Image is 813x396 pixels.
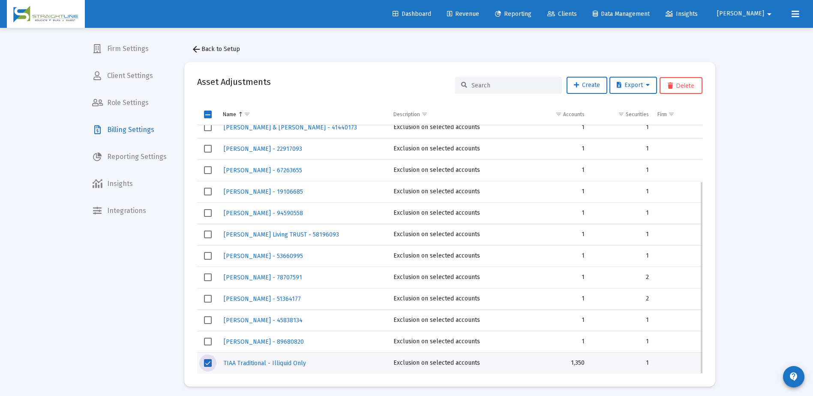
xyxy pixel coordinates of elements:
td: 1 [525,309,589,331]
td: 1 [589,138,653,159]
a: TIAA Traditional - Illiquid Only [223,357,307,369]
span: Show filter options for column 'Name' [244,111,250,117]
td: 1 [589,309,653,331]
mat-icon: arrow_drop_down [764,6,774,23]
td: 1 [525,202,589,224]
td: 1 [589,352,653,374]
img: Dashboard [13,6,78,23]
a: Insights [85,174,174,194]
div: Select row [204,295,212,303]
td: 2 [589,288,653,309]
div: Select row [204,316,212,324]
td: 1 [589,181,653,202]
a: Client Settings [85,66,174,86]
td: 1 [525,245,589,267]
div: Select row [204,145,212,153]
td: 1 [589,331,653,352]
td: 1 [525,159,589,181]
div: Select all [204,111,212,118]
span: [PERSON_NAME] - 78707591 [224,274,302,281]
a: Clients [540,6,584,23]
span: Dashboard [393,10,431,18]
a: [PERSON_NAME] - 89680820 [223,336,305,348]
td: 1 [589,117,653,138]
span: [PERSON_NAME] - 94590558 [224,210,303,217]
span: Show filter options for column 'Accounts' [555,111,562,117]
a: [PERSON_NAME] - 45838134 [223,314,303,327]
button: Delete [660,77,702,94]
span: Show filter options for column 'Description' [421,111,428,117]
div: Select row [204,123,212,131]
div: Description [393,111,420,118]
span: [PERSON_NAME] - 45838134 [224,317,303,324]
div: Accounts [563,111,585,118]
a: Firm Settings [85,39,174,59]
span: Reporting [495,10,531,18]
div: Select row [204,209,212,217]
div: Select row [204,231,212,238]
span: Back to Setup [191,45,240,53]
a: [PERSON_NAME] - 67263655 [223,164,303,177]
td: Exclusion on selected accounts [389,181,525,202]
span: Clients [547,10,577,18]
span: [PERSON_NAME] - 51364177 [224,295,301,303]
td: Exclusion on selected accounts [389,117,525,138]
div: Data grid [197,104,702,374]
div: Select row [204,359,212,367]
td: 1 [589,159,653,181]
td: 1 [525,117,589,138]
td: Exclusion on selected accounts [389,202,525,224]
a: Insights [659,6,705,23]
td: Column Name [219,104,389,125]
a: [PERSON_NAME] - 22917093 [223,143,303,155]
span: TIAA Traditional - Illiquid Only [224,360,306,367]
a: [PERSON_NAME] - 19106685 [223,186,304,198]
a: Reporting Settings [85,147,174,167]
td: Column Firm [653,104,702,125]
span: [PERSON_NAME] [717,10,764,18]
span: [PERSON_NAME] & [PERSON_NAME] - 41440173 [224,124,357,131]
a: Reporting [488,6,538,23]
a: Billing Settings [85,120,174,140]
td: 1,350 [525,352,589,374]
td: Exclusion on selected accounts [389,138,525,159]
div: Firm [657,111,667,118]
a: [PERSON_NAME] - 51364177 [223,293,302,305]
td: 2 [589,267,653,288]
div: Securities [626,111,649,118]
a: [PERSON_NAME] Living TRUST - 58196093 [223,228,340,241]
td: 1 [589,245,653,267]
div: Select row [204,273,212,281]
span: Insights [666,10,698,18]
a: [PERSON_NAME] & [PERSON_NAME] - 41440173 [223,121,358,134]
td: Exclusion on selected accounts [389,288,525,309]
td: Column Accounts [525,104,589,125]
span: Show filter options for column 'Firm' [668,111,675,117]
a: [PERSON_NAME] - 78707591 [223,271,303,284]
span: [PERSON_NAME] - 89680820 [224,338,304,345]
div: Name [223,111,236,118]
span: [PERSON_NAME] - 22917093 [224,145,302,153]
span: [PERSON_NAME] Living TRUST - 58196093 [224,231,339,238]
h2: Asset Adjustments [197,75,271,89]
button: Back to Setup [184,41,247,58]
div: Select row [204,338,212,345]
a: Data Management [586,6,657,23]
div: Select row [204,188,212,195]
td: 1 [525,267,589,288]
td: 1 [525,331,589,352]
td: 1 [589,224,653,245]
mat-icon: contact_support [789,372,799,382]
td: Exclusion on selected accounts [389,159,525,181]
a: Role Settings [85,93,174,113]
div: Select row [204,166,212,174]
a: Integrations [85,201,174,221]
span: Create [574,81,600,89]
td: Exclusion on selected accounts [389,224,525,245]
